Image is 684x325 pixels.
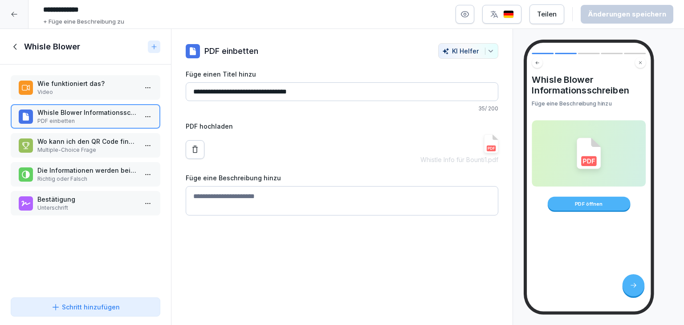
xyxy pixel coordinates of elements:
[532,74,646,96] h4: Whisle Blower Informationsschreiben
[532,100,646,108] p: Füge eine Beschreibung hinzu
[37,137,137,146] p: Wo kann ich den QR Code finden?
[37,166,137,175] p: Die Informationen werden bei uns vertraulich behandelt.
[442,47,494,55] div: KI Helfer
[484,134,498,153] img: pdf_icon.svg
[37,204,137,212] p: Unterschrift
[529,4,564,24] button: Teilen
[11,162,160,187] div: Die Informationen werden bei uns vertraulich behandelt.Richtig oder Falsch
[51,302,120,312] div: Schritt hinzufügen
[37,175,137,183] p: Richtig oder Falsch
[11,75,160,100] div: Wie funktioniert das?Video
[581,5,673,24] button: Änderungen speichern
[37,117,137,125] p: PDF einbetten
[547,197,630,211] div: PDF öffnen
[503,10,514,19] img: de.svg
[11,133,160,158] div: Wo kann ich den QR Code finden?Multiple-Choice Frage
[37,195,137,204] p: Bestätigung
[37,88,137,96] p: Video
[537,9,557,19] div: Teilen
[24,41,80,52] h1: Whisle Blower
[186,69,498,79] label: Füge einen Titel hinzu
[420,155,498,164] p: Whistle Info für Bounti1.pdf
[186,173,498,183] label: Füge eine Beschreibung hinzu
[37,79,137,88] p: Wie funktioniert das?
[186,122,498,131] label: PDF hochladen
[186,105,498,113] p: 35 / 200
[588,9,666,19] div: Änderungen speichern
[11,297,160,317] button: Schritt hinzufügen
[438,43,498,59] button: KI Helfer
[11,191,160,215] div: BestätigungUnterschrift
[204,45,258,57] p: PDF einbetten
[37,108,137,117] p: Whisle Blower Informationsschreiben
[577,138,601,169] img: pdf_icon.svg
[37,146,137,154] p: Multiple-Choice Frage
[43,17,124,26] p: + Füge eine Beschreibung zu
[11,104,160,129] div: Whisle Blower InformationsschreibenPDF einbetten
